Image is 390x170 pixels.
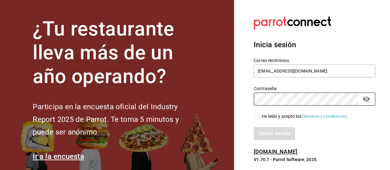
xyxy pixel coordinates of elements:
[33,101,199,138] h2: Participa en la encuesta oficial del Industry Report 2025 de Parrot. Te toma 5 minutos y puede se...
[254,156,375,163] p: V1.70.7 - Parrot Software, 2025.
[262,113,348,120] div: He leído y acepto los
[254,64,375,77] input: Ingresa tu correo electrónico
[33,152,84,161] a: Ir a la encuesta
[254,39,375,50] h3: Inicia sesión
[254,86,375,91] label: Contraseña
[361,94,372,104] button: passwordField
[254,148,297,155] a: [DOMAIN_NAME]
[33,17,199,88] h1: ¿Tu restaurante lleva más de un año operando?
[302,114,348,119] a: Términos y condiciones.
[254,58,375,63] label: Correo electrónico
